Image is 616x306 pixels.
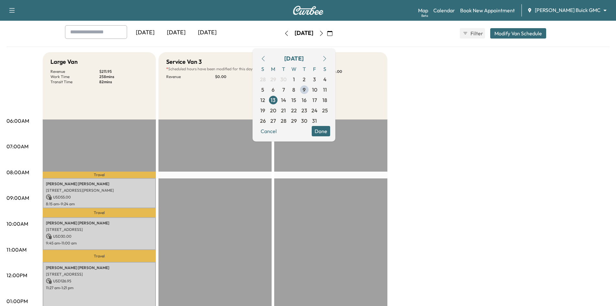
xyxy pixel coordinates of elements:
div: [DATE] [284,54,304,63]
span: 25 [322,107,328,114]
span: W [289,64,299,74]
span: 8 [292,86,295,94]
span: 2 [303,75,306,83]
p: Transit Time [50,79,99,85]
span: 22 [291,107,297,114]
p: Revenue [50,69,99,74]
span: 9 [303,86,306,94]
h5: Service Van 3 [166,57,202,66]
p: 12:00PM [6,271,27,279]
span: S [320,64,330,74]
a: Calendar [433,6,455,14]
p: $ 0.00 [331,69,380,74]
span: 31 [312,117,317,125]
p: 07:00AM [6,142,28,150]
p: Travel [43,208,156,217]
span: 30 [301,117,307,125]
p: Scheduled hours have been modified for this day [166,66,264,72]
p: 10:00AM [6,220,28,228]
div: [DATE] [161,25,192,40]
span: [PERSON_NAME] Buick GMC [535,6,600,14]
span: 3 [313,75,316,83]
span: 15 [291,96,296,104]
div: [DATE] [295,29,313,37]
button: Done [312,126,330,136]
p: 11:27 am - 1:21 pm [46,285,153,290]
p: Travel [43,172,156,178]
div: [DATE] [192,25,223,40]
span: 5 [261,86,264,94]
span: 27 [270,117,276,125]
p: [STREET_ADDRESS] [46,272,153,277]
p: 82 mins [99,79,148,85]
span: 6 [272,86,275,94]
span: Filter [470,29,482,37]
span: 4 [323,75,327,83]
p: 09:00AM [6,194,29,202]
span: 14 [281,96,286,104]
p: 11:00AM [6,246,27,254]
p: Work Time [50,74,99,79]
span: 11 [323,86,327,94]
div: Beta [421,13,428,18]
span: 30 [280,75,286,83]
span: 21 [281,107,286,114]
span: 16 [302,96,307,104]
p: Travel [43,250,156,262]
span: 13 [271,96,276,104]
button: Cancel [258,126,280,136]
span: F [309,64,320,74]
p: [STREET_ADDRESS] [46,227,153,232]
p: USD 55.00 [46,194,153,200]
a: MapBeta [418,6,428,14]
span: 26 [260,117,266,125]
span: 23 [301,107,307,114]
span: 29 [291,117,297,125]
span: 28 [260,75,266,83]
span: 1 [293,75,295,83]
p: 06:00AM [6,117,29,125]
span: 12 [260,96,265,104]
span: 24 [311,107,318,114]
img: Curbee Logo [293,6,324,15]
span: 7 [282,86,285,94]
span: 19 [260,107,265,114]
p: Revenue [166,74,215,79]
p: 258 mins [99,74,148,79]
span: 28 [281,117,286,125]
span: 17 [312,96,317,104]
p: [PERSON_NAME] [PERSON_NAME] [46,181,153,187]
p: $ 0.00 [215,74,264,79]
p: [STREET_ADDRESS][PERSON_NAME] [46,188,153,193]
p: 01:00PM [6,297,28,305]
span: 18 [322,96,327,104]
span: S [258,64,268,74]
p: USD 30.00 [46,233,153,239]
p: 08:00AM [6,168,29,176]
p: [PERSON_NAME] [PERSON_NAME] [46,221,153,226]
span: 10 [312,86,317,94]
p: $ 211.95 [99,69,148,74]
p: 9:45 am - 11:00 am [46,241,153,246]
button: Modify Van Schedule [490,28,546,39]
button: Filter [460,28,485,39]
span: T [299,64,309,74]
span: M [268,64,278,74]
div: [DATE] [130,25,161,40]
p: [PERSON_NAME] [PERSON_NAME] [46,265,153,270]
p: USD 126.95 [46,278,153,284]
h5: Large Van [50,57,78,66]
span: 20 [270,107,276,114]
a: Book New Appointment [460,6,515,14]
span: T [278,64,289,74]
p: 8:15 am - 9:24 am [46,201,153,207]
span: 29 [270,75,276,83]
